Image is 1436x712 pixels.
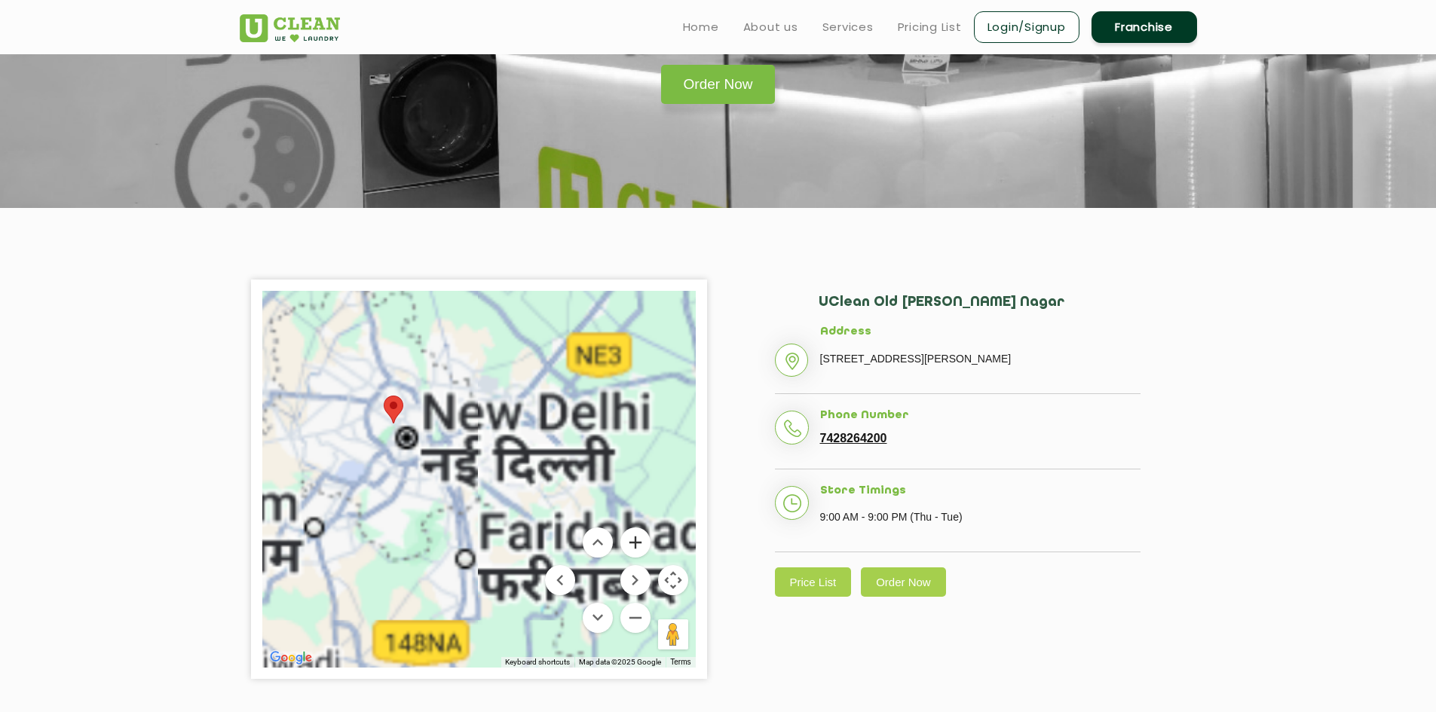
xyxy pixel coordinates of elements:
h2: UClean Old [PERSON_NAME] Nagar [819,295,1141,325]
button: Zoom out [620,603,651,633]
a: Home [683,18,719,36]
a: Order Now [861,567,946,597]
img: Google [266,648,316,668]
span: Map data ©2025 Google [579,658,661,666]
button: Map camera controls [658,565,688,595]
a: Login/Signup [974,11,1079,43]
a: Pricing List [898,18,962,36]
button: Zoom in [620,527,651,558]
a: Order Now [661,65,776,104]
button: Drag Pegman onto the map to open Street View [658,619,688,649]
button: Move left [545,565,575,595]
p: [STREET_ADDRESS][PERSON_NAME] [820,347,1141,370]
button: Move up [583,527,613,558]
button: Keyboard shortcuts [505,657,570,668]
button: Move right [620,565,651,595]
a: Terms (opens in new tab) [670,657,690,668]
img: UClean Laundry and Dry Cleaning [240,14,340,42]
p: 9:00 AM - 9:00 PM (Thu - Tue) [820,506,1141,528]
a: Open this area in Google Maps (opens a new window) [266,648,316,668]
button: Move down [583,603,613,633]
a: Services [822,18,874,36]
a: 7428264200 [820,432,887,445]
a: Price List [775,567,852,597]
a: About us [743,18,798,36]
h5: Store Timings [820,484,1141,498]
h5: Address [820,325,1141,339]
h5: Phone Number [820,409,1141,423]
a: Franchise [1092,11,1197,43]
